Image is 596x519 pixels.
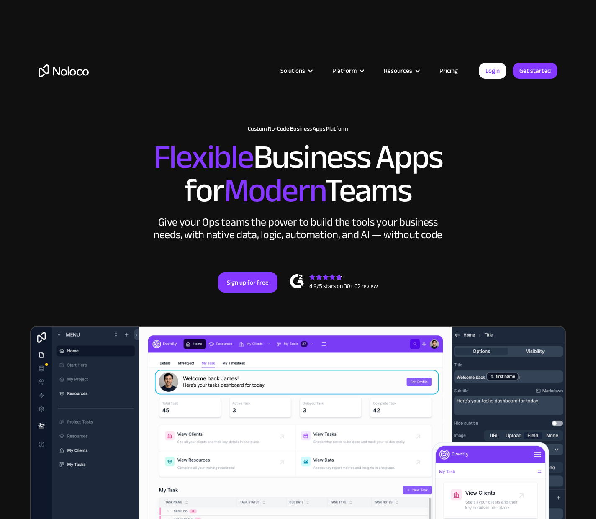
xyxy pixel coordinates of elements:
[384,65,412,76] div: Resources
[280,65,305,76] div: Solutions
[224,159,325,222] span: Modern
[373,65,429,76] div: Resources
[479,63,506,79] a: Login
[154,126,253,188] span: Flexible
[429,65,468,76] a: Pricing
[332,65,357,76] div: Platform
[152,216,444,241] div: Give your Ops teams the power to build the tools your business needs, with native data, logic, au...
[39,64,89,77] a: home
[322,65,373,76] div: Platform
[39,126,557,132] h1: Custom No-Code Business Apps Platform
[218,272,277,293] a: Sign up for free
[513,63,557,79] a: Get started
[39,141,557,208] h2: Business Apps for Teams
[270,65,322,76] div: Solutions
